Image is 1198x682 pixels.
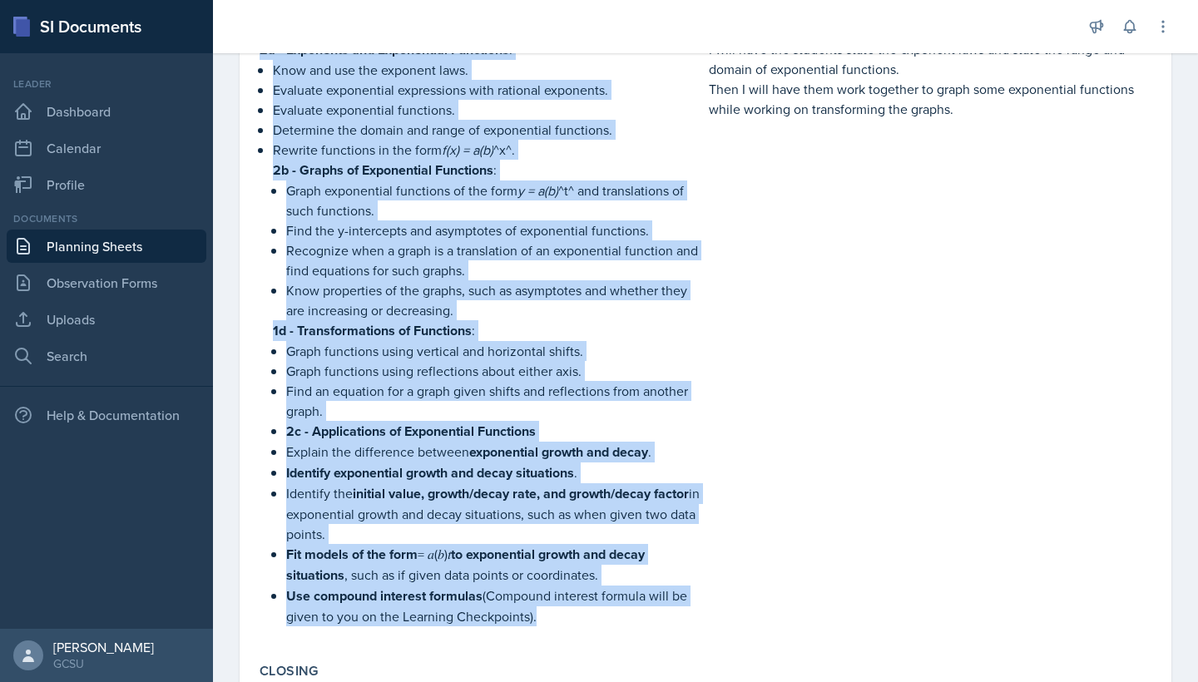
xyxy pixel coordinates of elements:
[286,180,702,220] p: Graph exponential functions of the form ^t^ and translations of such functions.
[273,161,493,180] strong: 2b - Graphs of Exponential Functions
[7,131,206,165] a: Calendar
[273,140,702,160] p: Rewrite functions in the form ^x^.
[286,381,702,421] p: Find an equation for a graph given shifts and reflections from another graph.
[7,398,206,432] div: Help & Documentation
[286,240,702,280] p: Recognize when a graph is a translation of an exponential function and find equations for such gr...
[286,220,702,240] p: Find the y-intercepts and asymptotes of exponential functions.
[286,545,418,564] strong: Fit models of the form
[286,280,702,320] p: Know properties of the graphs, such as asymptotes and whether they are increasing or decreasing.
[353,484,689,503] strong: initial value, growth/decay rate, and growth/decay factor
[7,339,206,373] a: Search
[286,544,702,586] p: = 𝑎(𝑏)𝑡 , such as if given data points or coordinates.
[709,79,1151,119] p: Then I will have them work together to graph some exponential functions while working on transfor...
[7,303,206,336] a: Uploads
[286,341,702,361] p: Graph functions using vertical and horizontal shifts.
[469,442,648,462] strong: exponential growth and decay
[286,586,483,605] strong: Use compound interest formulas
[273,100,702,120] p: Evaluate exponential functions.
[286,422,536,441] strong: 2c - Applications of Exponential Functions
[273,320,702,341] p: :
[7,95,206,128] a: Dashboard
[286,586,702,626] p: (Compound interest formula will be given to you on the Learning Checkpoints).
[7,211,206,226] div: Documents
[709,39,1151,79] p: I will have the students state the exponent laws and state the range and domain of exponential fu...
[273,60,702,80] p: Know and use the exponent laws.
[286,361,702,381] p: Graph functions using reflections about either axis.
[286,545,645,585] strong: to exponential growth and decay situations
[517,181,558,200] em: y = a(b)
[286,483,702,544] p: Identify the in exponential growth and decay situations, such as when given two data points.
[7,168,206,201] a: Profile
[53,639,154,655] div: [PERSON_NAME]
[442,141,493,159] em: f(x) = a(b)
[273,160,702,180] p: :
[260,663,319,680] label: Closing
[286,463,574,482] strong: Identify exponential growth and decay situations
[53,655,154,672] div: GCSU
[7,230,206,263] a: Planning Sheets
[273,120,702,140] p: Determine the domain and range of exponential functions.
[286,462,702,483] p: .
[7,77,206,91] div: Leader
[7,266,206,299] a: Observation Forms
[273,321,472,340] strong: 1d - Transformations of Functions
[273,80,702,100] p: Evaluate exponential expressions with rational exponents.
[286,442,702,462] p: Explain the difference between .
